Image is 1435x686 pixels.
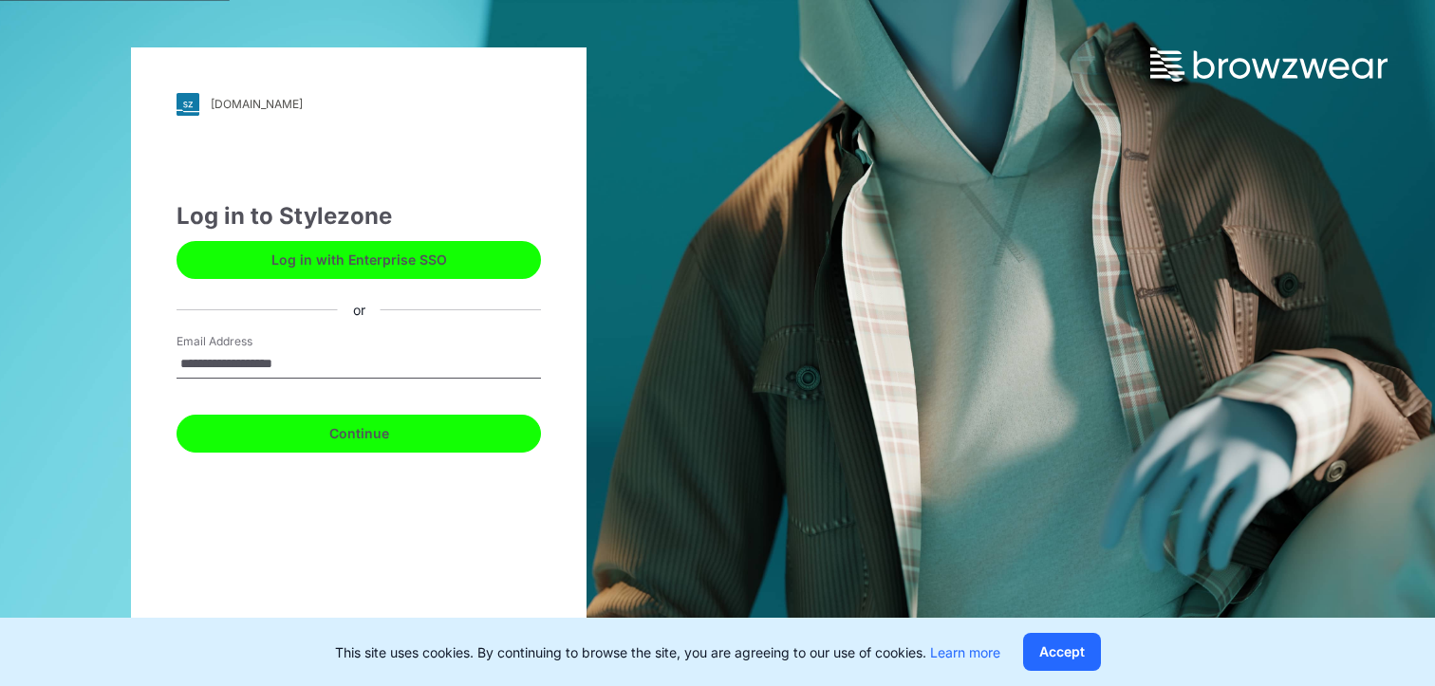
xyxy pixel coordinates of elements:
button: Continue [177,415,541,453]
button: Accept [1023,633,1101,671]
label: Email Address [177,333,309,350]
button: Log in with Enterprise SSO [177,241,541,279]
div: Log in to Stylezone [177,199,541,233]
div: [DOMAIN_NAME] [211,97,303,111]
img: browzwear-logo.73288ffb.svg [1150,47,1388,82]
a: [DOMAIN_NAME] [177,93,541,116]
a: Learn more [930,644,1000,660]
p: This site uses cookies. By continuing to browse the site, you are agreeing to our use of cookies. [335,642,1000,662]
img: svg+xml;base64,PHN2ZyB3aWR0aD0iMjgiIGhlaWdodD0iMjgiIHZpZXdCb3g9IjAgMCAyOCAyOCIgZmlsbD0ibm9uZSIgeG... [177,93,199,116]
div: or [338,300,381,320]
